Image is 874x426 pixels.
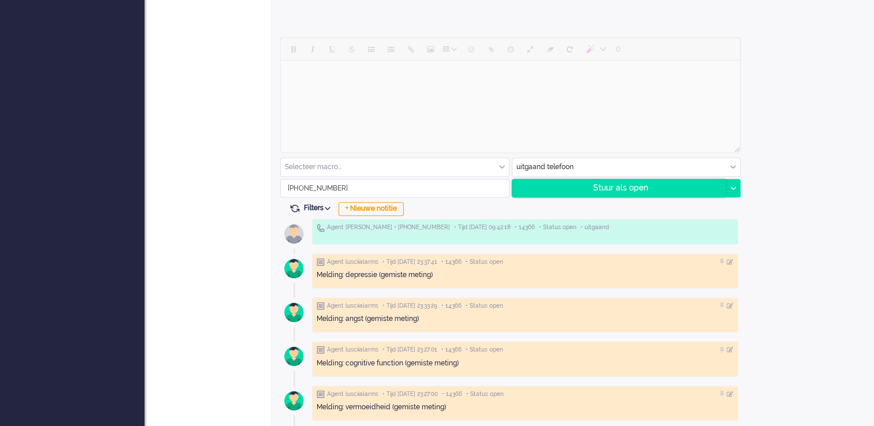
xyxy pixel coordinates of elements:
[327,346,378,354] span: Agent lusciialarms
[327,223,450,231] span: Agent [PERSON_NAME] • [PHONE_NUMBER]
[280,219,308,248] img: avatar
[327,258,378,266] span: Agent lusciialarms
[382,346,437,354] span: • Tijd [DATE] 23:27:01
[317,390,325,398] img: ic_note_grey.svg
[339,202,404,216] div: + Nieuwe notitie
[581,223,609,231] span: • uitgaand
[317,314,734,324] div: Melding: angst (gemiste meting)
[317,258,325,266] img: ic_note_grey.svg
[382,390,438,398] span: • Tijd [DATE] 23:27:00
[442,390,462,398] span: • 14366
[382,258,437,266] span: • Tijd [DATE] 23:37:41
[441,302,462,310] span: • 14366
[304,204,334,212] span: Filters
[441,346,462,354] span: • 14366
[466,390,504,398] span: • Status open
[317,402,734,412] div: Melding: vermoeidheid (gemiste meting)
[280,386,308,415] img: avatar
[327,390,378,398] span: Agent lusciialarms
[441,258,462,266] span: • 14366
[5,5,455,25] body: Rich Text Area. Press ALT-0 for help.
[466,258,503,266] span: • Status open
[454,223,511,231] span: • Tijd [DATE] 09:42:18
[539,223,577,231] span: • Status open
[466,302,503,310] span: • Status open
[327,302,378,310] span: Agent lusciialarms
[280,254,308,283] img: avatar
[382,302,437,310] span: • Tijd [DATE] 23:33:29
[466,346,503,354] span: • Status open
[281,180,509,197] input: +31612345678
[317,223,325,232] img: ic_telephone_grey.svg
[280,342,308,371] img: avatar
[280,298,308,327] img: avatar
[512,180,726,197] div: Stuur als open
[317,270,734,280] div: Melding: depressie (gemiste meting)
[515,223,535,231] span: • 14366
[317,302,325,310] img: ic_note_grey.svg
[317,358,734,368] div: Melding: cognitive function (gemiste meting)
[317,346,325,354] img: ic_note_grey.svg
